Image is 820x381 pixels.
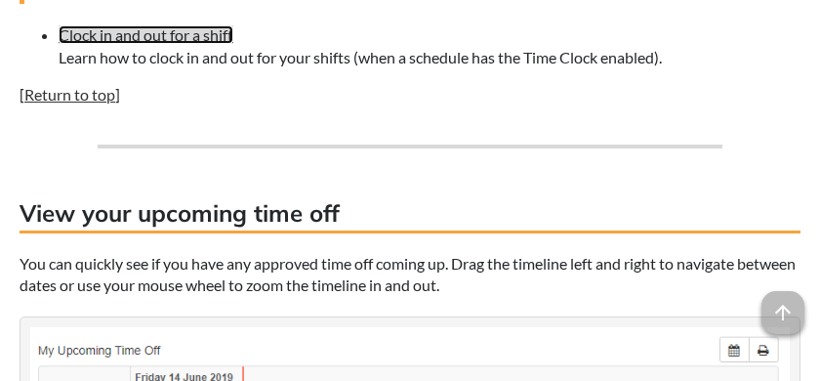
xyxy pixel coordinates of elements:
p: [ ] [20,84,800,106]
li: Learn how to clock in and out for your shifts (when a schedule has the Time Clock enabled). [59,23,800,68]
a: Return to top [24,85,115,104]
a: Clock in and out for a shift [59,25,233,44]
h3: View your upcoming time off [20,197,800,233]
p: You can quickly see if you have any approved time off coming up. Drag the timeline left and right... [20,253,800,297]
a: arrow_upward [761,292,804,311]
span: arrow_upward [761,291,804,334]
